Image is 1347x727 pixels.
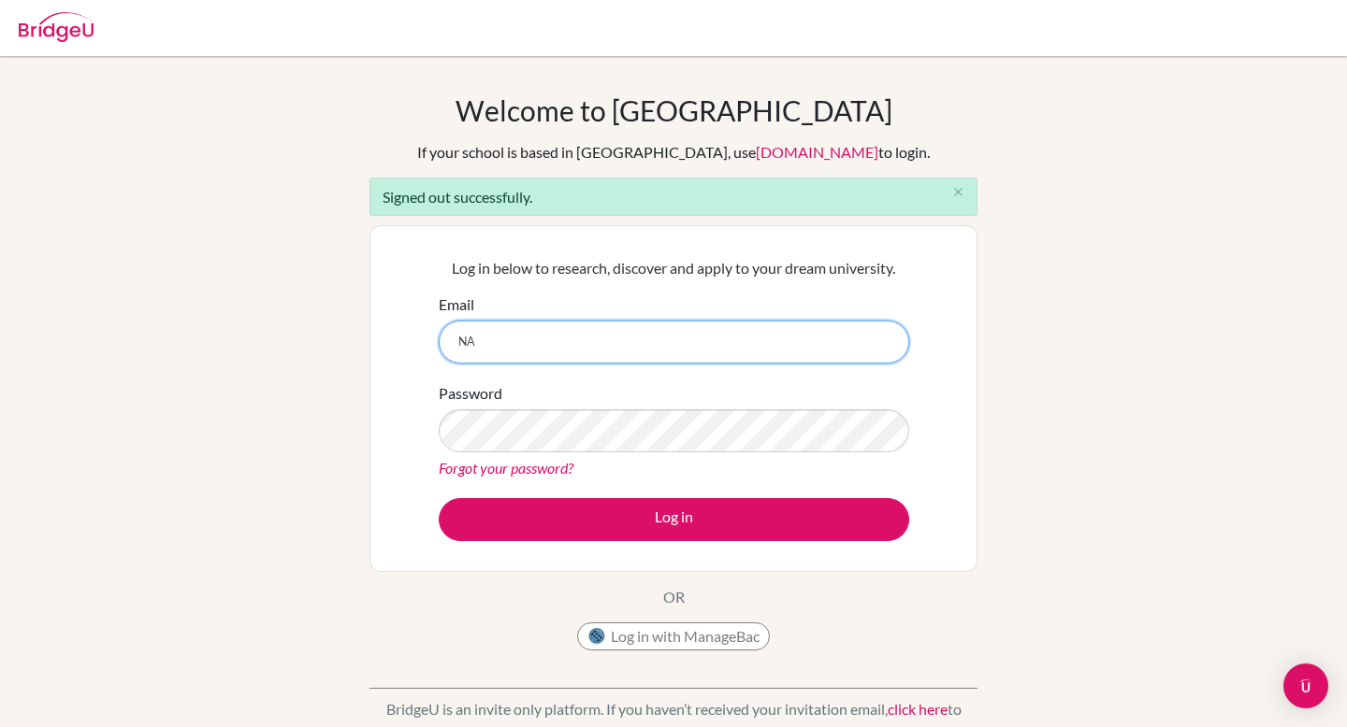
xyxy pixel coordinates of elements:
a: [DOMAIN_NAME] [756,143,878,161]
a: click here [888,700,948,718]
label: Email [439,293,474,316]
div: If your school is based in [GEOGRAPHIC_DATA], use to login. [417,141,930,164]
label: Password [439,382,502,405]
div: Signed out successfully. [369,178,978,216]
button: Close [939,178,977,207]
p: OR [663,586,685,608]
p: Log in below to research, discover and apply to your dream university. [439,257,909,279]
a: Forgot your password? [439,459,573,477]
button: Log in [439,498,909,541]
div: Open Intercom Messenger [1283,663,1328,708]
h1: Welcome to [GEOGRAPHIC_DATA] [456,93,892,127]
button: Log in with ManageBac [577,622,770,650]
i: close [951,185,965,199]
img: Bridge-U [19,12,94,42]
